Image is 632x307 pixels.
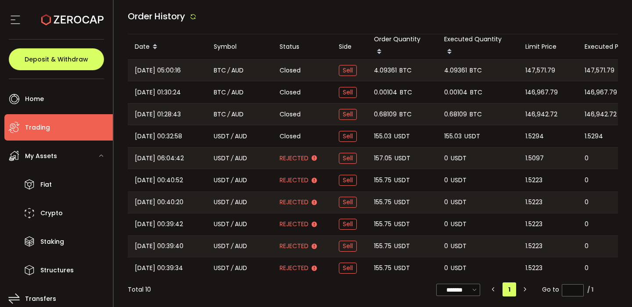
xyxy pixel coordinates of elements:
span: USDT [214,131,230,141]
span: 1.5223 [525,219,542,229]
span: Sell [339,241,357,252]
span: BTC [214,109,226,119]
span: 155.75 [374,175,391,185]
span: Closed [280,66,301,75]
span: BTC [470,109,482,119]
em: / [231,175,233,185]
span: AUD [231,65,244,76]
span: Rejected [280,220,309,229]
span: 0.00104 [374,87,397,98]
span: BTC [214,65,226,76]
span: 147,571.79 [585,65,614,76]
span: Rejected [280,198,309,207]
em: / [231,197,233,207]
span: 146,942.72 [585,109,617,119]
span: 1.5294 [525,131,544,141]
span: Sell [339,197,357,208]
em: / [231,153,233,163]
span: AUD [231,109,244,119]
span: 146,942.72 [525,109,557,119]
span: Sell [339,131,357,142]
em: / [227,109,230,119]
em: / [227,87,230,98]
span: [DATE] 00:39:34 [135,263,183,273]
span: USDT [214,175,230,185]
span: 157.05 [374,153,392,163]
span: 0 [585,241,589,251]
em: / [231,219,233,229]
span: 1.5223 [525,197,542,207]
span: Closed [280,88,301,97]
span: Sell [339,65,357,76]
span: USDT [451,175,467,185]
span: Rejected [280,176,309,185]
span: 4.09361 [444,65,467,76]
div: Order Quantity [367,34,437,59]
em: / [231,263,233,273]
span: Deposit & Withdraw [25,56,88,62]
span: Crypto [40,207,63,220]
span: USDT [451,219,467,229]
span: Sell [339,263,357,274]
span: Sell [339,153,357,164]
span: Closed [280,132,301,141]
span: 155.75 [374,263,391,273]
span: 0 [444,197,448,207]
span: Closed [280,110,301,119]
span: Sell [339,175,357,186]
span: Sell [339,87,357,98]
span: USDT [214,153,230,163]
span: 4.09361 [374,65,397,76]
span: USDT [451,241,467,251]
span: [DATE] 00:32:58 [135,131,182,141]
div: Executed Quantity [437,34,518,59]
span: 0 [585,153,589,163]
button: Deposit & Withdraw [9,48,104,70]
span: 0 [444,263,448,273]
span: 1.5223 [525,241,542,251]
div: / 1 [587,285,593,294]
span: 155.75 [374,241,391,251]
span: 1.5097 [525,153,544,163]
div: Status [273,42,332,52]
span: USDT [395,153,410,163]
span: AUD [235,131,247,141]
li: 1 [503,282,516,296]
span: Sell [339,109,357,120]
span: Transfers [25,293,56,305]
span: [DATE] 01:28:43 [135,109,181,119]
span: BTC [214,87,226,98]
span: 0.00104 [444,87,467,98]
div: Date [128,40,207,54]
span: 155.75 [374,197,391,207]
span: Fiat [40,178,52,191]
span: 0 [444,219,448,229]
span: USDT [394,131,410,141]
span: 146,967.79 [525,87,558,98]
span: USDT [214,219,230,229]
span: 0 [585,175,589,185]
span: [DATE] 00:40:52 [135,175,183,185]
span: 0.68109 [444,109,467,119]
span: AUD [231,87,244,98]
span: [DATE] 01:30:24 [135,87,181,98]
span: Trading [25,121,50,134]
span: AUD [235,153,247,163]
span: BTC [400,87,412,98]
span: 0 [444,153,448,163]
span: Staking [40,235,64,248]
span: USDT [451,197,467,207]
span: BTC [399,109,412,119]
span: USDT [464,131,480,141]
div: Limit Price [518,42,578,52]
span: Rejected [280,242,309,251]
span: USDT [394,263,410,273]
span: 0.68109 [374,109,397,119]
span: Rejected [280,264,309,273]
span: [DATE] 00:39:40 [135,241,183,251]
span: USDT [451,263,467,273]
span: 155.75 [374,219,391,229]
em: / [231,131,233,141]
span: Rejected [280,154,309,163]
em: / [227,65,230,76]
